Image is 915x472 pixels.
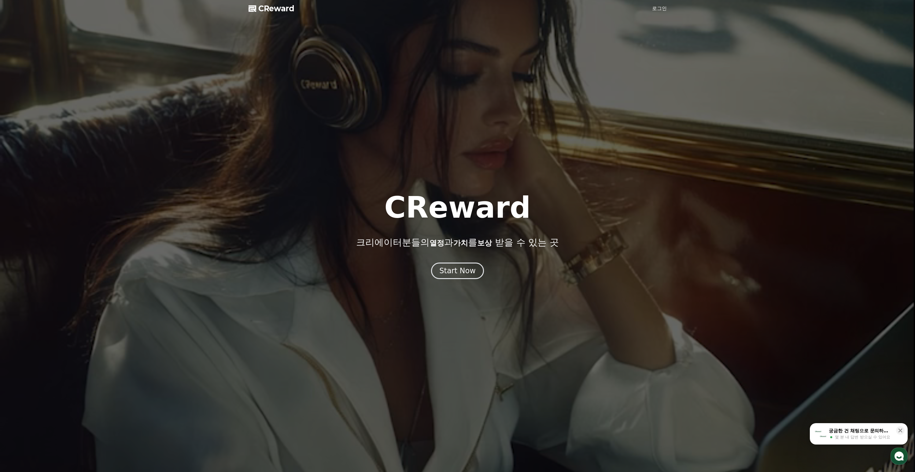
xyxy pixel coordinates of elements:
button: Start Now [431,263,484,279]
span: 열정 [430,239,444,247]
a: CReward [249,4,294,13]
a: 로그인 [652,5,667,12]
span: CReward [258,4,294,13]
span: 보상 [477,239,492,247]
a: Start Now [431,269,484,274]
span: 가치 [453,239,468,247]
div: Start Now [439,266,476,276]
p: 크리에이터분들의 과 를 받을 수 있는 곳 [356,237,559,248]
h1: CReward [384,193,531,222]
